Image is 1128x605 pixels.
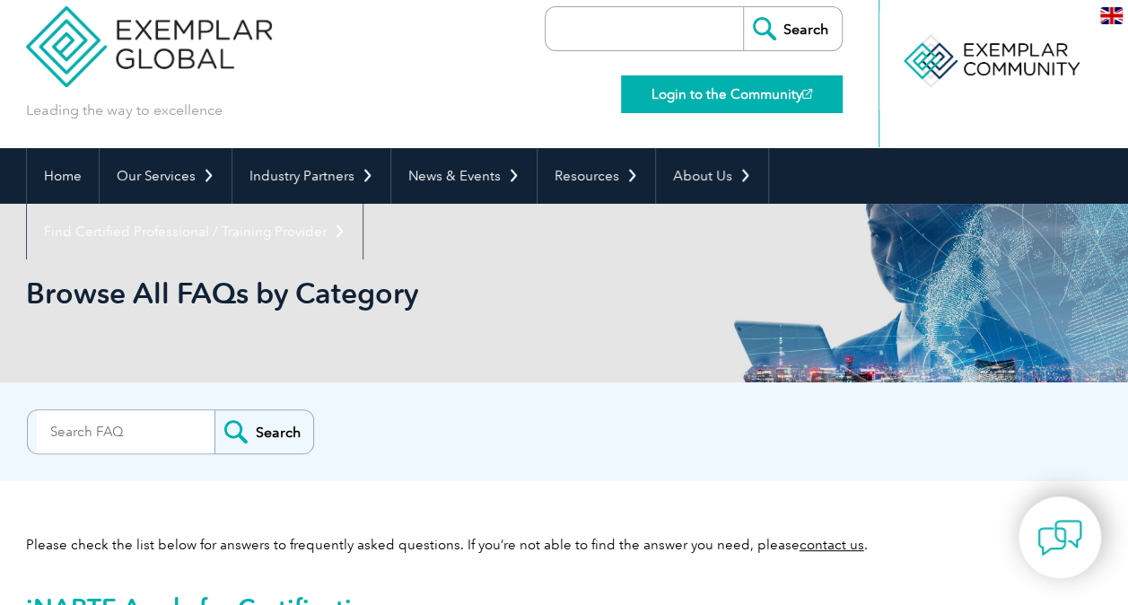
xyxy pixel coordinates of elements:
[100,148,232,204] a: Our Services
[37,410,214,453] input: Search FAQ
[538,148,655,204] a: Resources
[621,75,843,113] a: Login to the Community
[802,89,812,99] img: open_square.png
[26,276,715,311] h1: Browse All FAQs by Category
[800,537,864,553] a: contact us
[232,148,390,204] a: Industry Partners
[27,204,363,259] a: Find Certified Professional / Training Provider
[1100,7,1123,24] img: en
[656,148,768,204] a: About Us
[26,535,1103,555] p: Please check the list below for answers to frequently asked questions. If you’re not able to find...
[743,7,842,50] input: Search
[1037,515,1082,560] img: contact-chat.png
[26,101,223,120] p: Leading the way to excellence
[391,148,537,204] a: News & Events
[214,410,313,453] input: Search
[27,148,99,204] a: Home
